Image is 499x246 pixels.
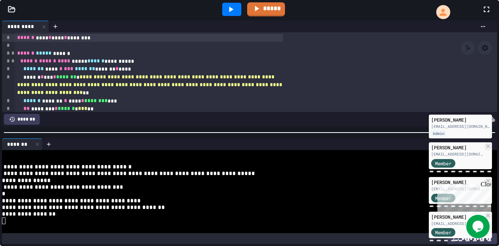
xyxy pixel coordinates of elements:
div: My Account [428,3,452,21]
div: [PERSON_NAME] [431,116,490,123]
button: Assignment Settings [478,41,492,55]
iframe: chat widget [434,181,491,214]
button: Click to see fork details [461,41,475,55]
div: Admin [431,130,446,137]
div: [PERSON_NAME] [431,144,483,151]
span: Member [435,160,451,167]
div: [PERSON_NAME] [431,213,483,220]
div: [EMAIL_ADDRESS][DOMAIN_NAME] [431,186,483,192]
div: [EMAIL_ADDRESS][DOMAIN_NAME] [431,221,483,227]
span: Member [435,229,451,236]
iframe: chat widget [466,215,491,238]
div: Chat with us now!Close [3,3,54,50]
div: [EMAIL_ADDRESS][DOMAIN_NAME] [431,124,490,129]
div: [EMAIL_ADDRESS][DOMAIN_NAME] [431,151,483,157]
div: [PERSON_NAME] [431,179,483,186]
